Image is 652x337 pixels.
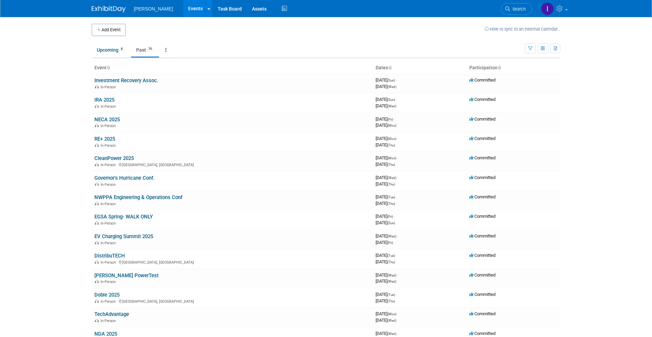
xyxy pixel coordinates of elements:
span: - [397,272,398,278]
img: In-Person Event [95,241,99,244]
span: (Thu) [387,260,395,264]
a: TechAdvantage [94,311,129,317]
div: [GEOGRAPHIC_DATA], [GEOGRAPHIC_DATA] [94,162,370,167]
span: [DATE] [376,201,395,206]
span: In-Person [101,241,118,245]
span: Committed [469,311,495,316]
span: [DATE] [376,298,395,303]
span: [DATE] [376,253,397,258]
span: [DATE] [376,318,396,323]
span: - [396,194,397,199]
span: Committed [469,253,495,258]
span: [DATE] [376,240,393,245]
span: (Wed) [387,332,396,336]
span: (Sun) [387,78,395,82]
span: 8 [119,47,125,52]
span: [DATE] [376,181,395,187]
a: CleanPower 2025 [94,155,134,161]
span: Committed [469,214,495,219]
span: (Wed) [387,104,396,108]
a: IRA 2025 [94,97,114,103]
span: - [396,292,397,297]
img: In-Person Event [95,260,99,264]
span: (Wed) [387,319,396,322]
a: NDA 2025 [94,331,117,337]
span: (Sun) [387,221,395,225]
span: [DATE] [376,233,398,238]
a: DistribuTECH [94,253,125,259]
a: RE+ 2025 [94,136,115,142]
span: - [397,331,398,336]
span: - [397,311,398,316]
span: [DATE] [376,136,398,141]
span: (Sun) [387,98,395,102]
span: [DATE] [376,84,396,89]
span: [DATE] [376,194,397,199]
span: In-Person [101,104,118,109]
a: How to sync to an external calendar... [485,26,560,32]
span: Committed [469,233,495,238]
span: [DATE] [376,279,396,284]
img: Isabella DeJulia [541,2,554,15]
span: (Wed) [387,234,396,238]
span: (Wed) [387,273,396,277]
a: EV Charging Summit 2025 [94,233,153,240]
img: In-Person Event [95,182,99,186]
span: - [397,233,398,238]
span: [DATE] [376,259,395,264]
span: (Thu) [387,202,395,206]
span: In-Person [101,124,118,128]
span: (Thu) [387,182,395,186]
span: (Thu) [387,163,395,166]
span: Committed [469,117,495,122]
span: Search [510,6,526,12]
span: [DATE] [376,97,397,102]
span: [DATE] [376,77,397,83]
span: [DATE] [376,175,398,180]
a: NECA 2025 [94,117,120,123]
a: Investment Recovery Assoc. [94,77,158,84]
span: [DATE] [376,292,397,297]
span: In-Person [101,260,118,265]
span: Committed [469,194,495,199]
span: (Thu) [387,143,395,147]
a: Doble 2025 [94,292,120,298]
img: In-Person Event [95,280,99,283]
span: (Mon) [387,124,396,127]
a: Sort by Start Date [388,65,392,70]
a: Search [501,3,532,15]
a: Upcoming8 [92,43,130,56]
span: In-Person [101,221,118,226]
span: - [397,155,398,160]
span: - [397,175,398,180]
span: [DATE] [376,311,398,316]
span: (Mon) [387,156,396,160]
span: (Thu) [387,299,395,303]
a: EGSA Spring- WALK ONLY [94,214,153,220]
span: - [396,97,397,102]
div: [GEOGRAPHIC_DATA], [GEOGRAPHIC_DATA] [94,298,370,304]
th: Event [92,62,373,74]
a: Sort by Event Name [107,65,110,70]
span: Committed [469,155,495,160]
span: - [394,117,395,122]
span: (Wed) [387,176,396,180]
span: [PERSON_NAME] [134,6,173,12]
span: [DATE] [376,123,396,128]
img: In-Person Event [95,143,99,147]
img: ExhibitDay [92,6,126,13]
span: Committed [469,331,495,336]
span: [DATE] [376,162,395,167]
span: [DATE] [376,214,395,219]
a: Past79 [131,43,159,56]
span: [DATE] [376,142,395,147]
img: In-Person Event [95,85,99,88]
span: [DATE] [376,155,398,160]
span: [DATE] [376,331,398,336]
span: (Tue) [387,254,395,258]
span: In-Person [101,182,118,187]
span: (Tue) [387,293,395,297]
span: [DATE] [376,272,398,278]
span: Committed [469,292,495,297]
img: In-Person Event [95,124,99,127]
